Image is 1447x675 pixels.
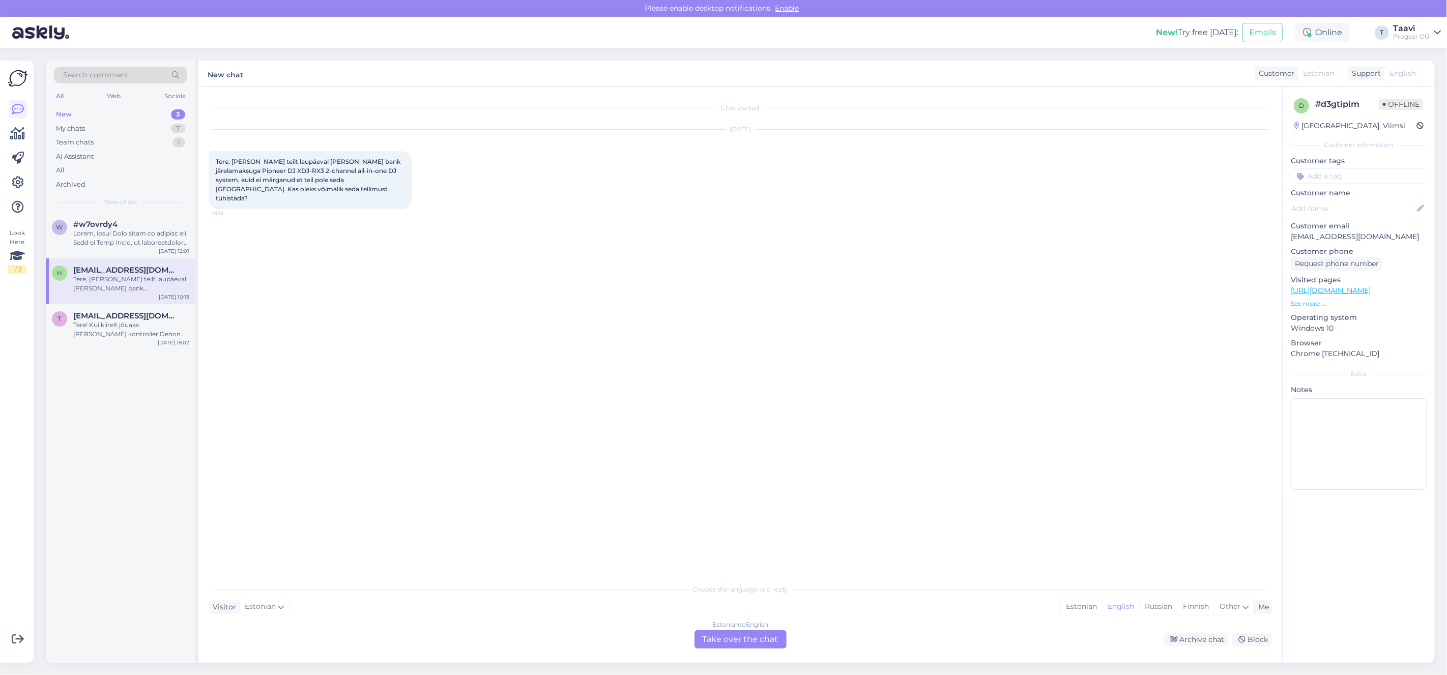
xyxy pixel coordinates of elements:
[1139,599,1177,614] div: Russian
[1348,68,1381,79] div: Support
[209,103,1272,112] div: Chat started
[1390,68,1416,79] span: English
[216,158,402,202] span: Tere, [PERSON_NAME] teilt laupäeval [PERSON_NAME] bank järelamaksuga Pioneer DJ XDJ-RX3 2-channel...
[1299,102,1304,109] span: d
[159,247,189,255] div: [DATE] 12:01
[1294,121,1405,131] div: [GEOGRAPHIC_DATA], Viimsi
[1393,24,1441,41] a: TaaviProgear OÜ
[1291,203,1415,214] input: Add name
[1379,99,1424,110] span: Offline
[56,152,94,162] div: AI Assistant
[694,630,787,649] div: Take over the chat
[1315,98,1379,110] div: # d3gtipim
[209,585,1272,594] div: Choose the language and reply
[1291,140,1427,150] div: Customer information
[1255,68,1294,79] div: Customer
[1291,275,1427,285] p: Visited pages
[171,124,185,134] div: 7
[1295,23,1350,42] div: Online
[772,4,802,13] span: Enable
[1393,24,1430,33] div: Taavi
[1242,23,1283,42] button: Emails
[1291,385,1427,395] p: Notes
[159,293,189,301] div: [DATE] 10:13
[1291,188,1427,198] p: Customer name
[73,266,179,275] span: henriraagmets2001@outlook.com
[104,197,137,207] span: New chats
[1291,323,1427,334] p: Windows 10
[209,125,1272,134] div: [DATE]
[712,620,768,629] div: Estonian to English
[1102,599,1139,614] div: English
[73,275,189,293] div: Tere, [PERSON_NAME] teilt laupäeval [PERSON_NAME] bank järelamaksuga Pioneer DJ XDJ-RX3 2-channel...
[56,109,72,120] div: New
[8,228,26,274] div: Look Here
[1291,221,1427,231] p: Customer email
[1291,231,1427,242] p: [EMAIL_ADDRESS][DOMAIN_NAME]
[1177,599,1214,614] div: Finnish
[56,124,85,134] div: My chats
[63,70,128,80] span: Search customers
[1291,246,1427,257] p: Customer phone
[54,90,66,103] div: All
[1303,68,1334,79] span: Estonian
[1291,338,1427,348] p: Browser
[1291,299,1427,308] p: See more ...
[1291,168,1427,184] input: Add a tag
[56,165,65,175] div: All
[245,601,276,612] span: Estonian
[8,69,27,88] img: Askly Logo
[1375,25,1389,40] div: T
[73,311,179,320] span: thomashallik@gmail.com
[1291,286,1371,295] a: [URL][DOMAIN_NAME]
[1291,369,1427,378] div: Extra
[1291,257,1383,271] div: Request phone number
[212,210,250,217] span: 10:13
[8,265,26,274] div: 1 / 3
[158,339,189,346] div: [DATE] 18:02
[58,315,62,322] span: t
[56,137,94,148] div: Team chats
[172,137,185,148] div: 1
[56,223,63,231] span: w
[1393,33,1430,41] div: Progear OÜ
[1156,27,1178,37] b: New!
[1164,633,1228,647] div: Archive chat
[1254,602,1269,612] div: Me
[1061,599,1102,614] div: Estonian
[1291,156,1427,166] p: Customer tags
[1291,348,1427,359] p: Chrome [TECHNICAL_ID]
[56,180,85,190] div: Archived
[1232,633,1272,647] div: Block
[162,90,187,103] div: Socials
[1291,312,1427,323] p: Operating system
[73,229,189,247] div: Lorem, ipsu! Dolo sitam co adipisc eli. Sedd ei Temp Incid, ut laboreetdolor magna aliquae. Adm v...
[209,602,236,612] div: Visitor
[57,269,62,277] span: h
[208,67,243,80] label: New chat
[73,320,189,339] div: Tere! Kui kiirelt jõuaks [PERSON_NAME] kontroller Denon SC LIVE 4?
[105,90,123,103] div: Web
[1156,26,1238,39] div: Try free [DATE]:
[73,220,118,229] span: #w7ovrdy4
[1220,602,1240,611] span: Other
[171,109,185,120] div: 3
